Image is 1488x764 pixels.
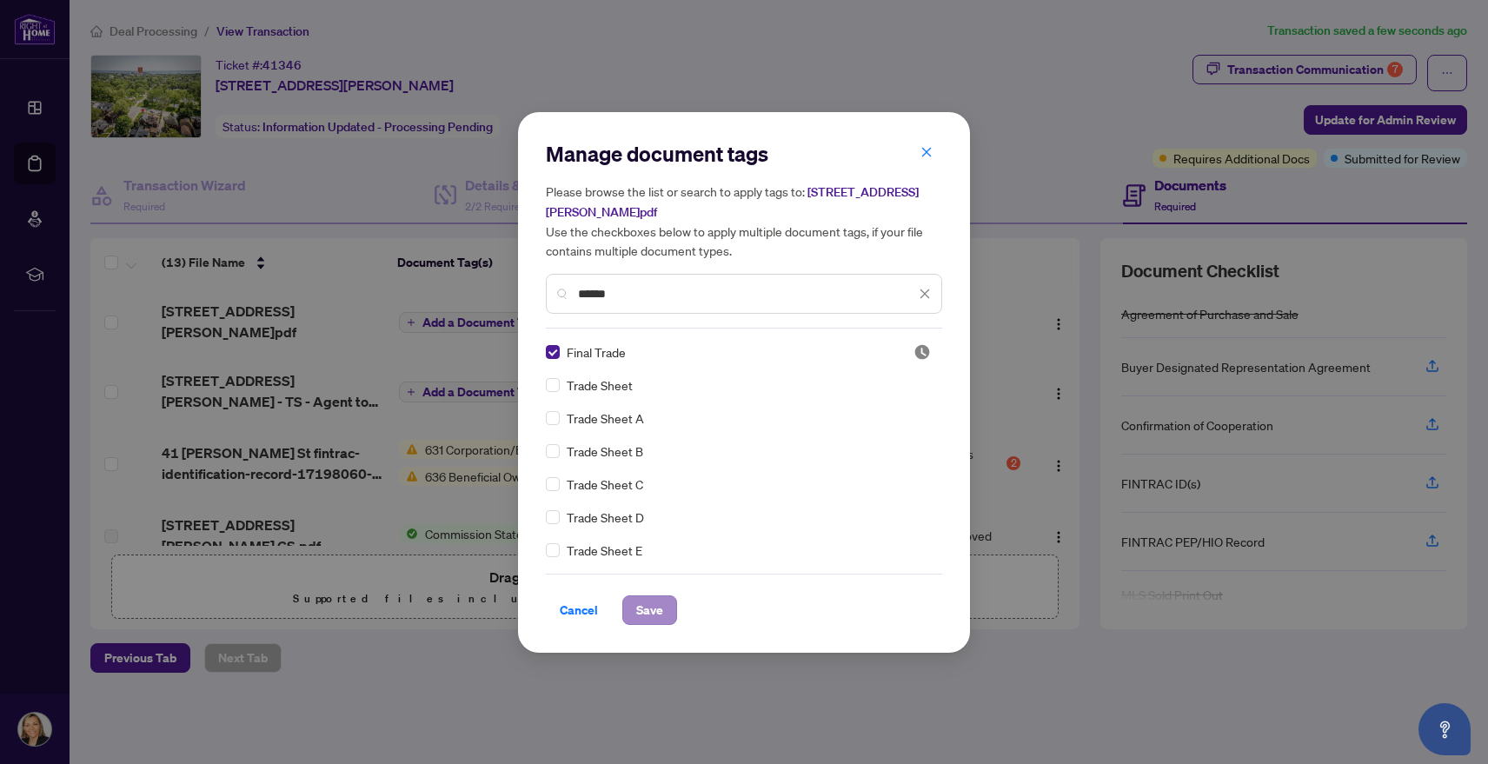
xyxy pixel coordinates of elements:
[622,595,677,625] button: Save
[913,343,931,361] span: Pending Review
[913,343,931,361] img: status
[567,409,644,428] span: Trade Sheet A
[636,596,663,624] span: Save
[920,146,933,158] span: close
[546,140,942,168] h2: Manage document tags
[567,442,643,461] span: Trade Sheet B
[567,541,642,560] span: Trade Sheet E
[919,288,931,300] span: close
[546,595,612,625] button: Cancel
[567,342,626,362] span: Final Trade
[560,596,598,624] span: Cancel
[567,508,644,527] span: Trade Sheet D
[546,184,919,220] span: [STREET_ADDRESS][PERSON_NAME]pdf
[1418,703,1471,755] button: Open asap
[546,182,942,260] h5: Please browse the list or search to apply tags to: Use the checkboxes below to apply multiple doc...
[567,375,633,395] span: Trade Sheet
[567,475,643,494] span: Trade Sheet C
